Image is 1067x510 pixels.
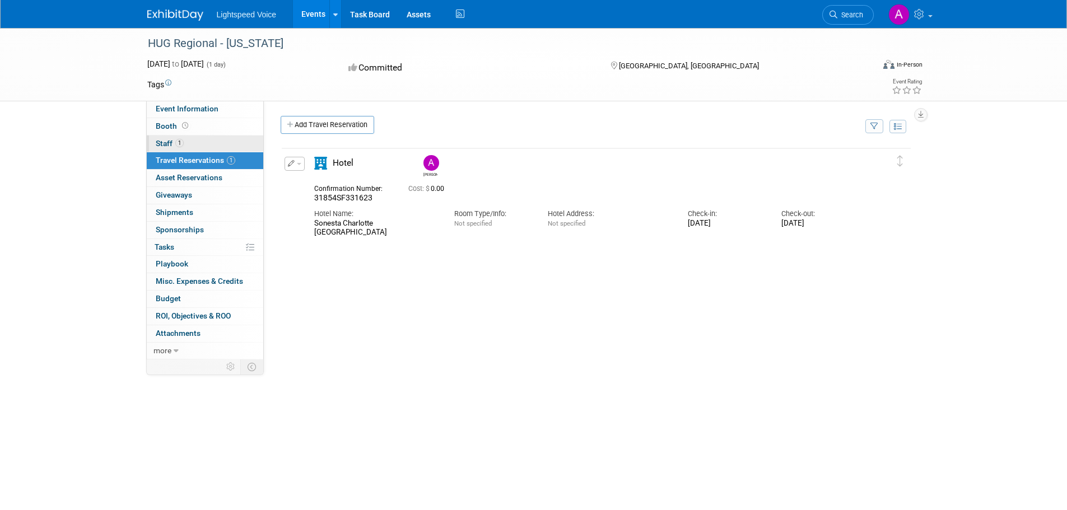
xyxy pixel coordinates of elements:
i: Hotel [314,157,327,170]
span: 0.00 [408,185,449,193]
span: Giveaways [156,190,192,199]
div: Room Type/Info: [454,209,531,219]
a: Attachments [147,325,263,342]
a: Misc. Expenses & Credits [147,273,263,290]
span: ROI, Objectives & ROO [156,311,231,320]
a: Event Information [147,101,263,118]
img: Andrew Chlebina [888,4,910,25]
td: Tags [147,79,171,90]
td: Personalize Event Tab Strip [221,359,241,374]
span: (1 day) [206,61,226,68]
a: Shipments [147,204,263,221]
td: Toggle Event Tabs [240,359,263,374]
span: 1 [227,156,235,165]
span: Travel Reservations [156,156,235,165]
a: Booth [147,118,263,135]
div: [DATE] [781,219,858,228]
span: 31854SF331623 [314,193,372,202]
img: Andrew Chlebina [423,155,439,171]
span: Not specified [454,219,492,227]
a: ROI, Objectives & ROO [147,308,263,325]
span: Cost: $ [408,185,431,193]
span: Playbook [156,259,188,268]
span: Not specified [548,219,585,227]
span: Lightspeed Voice [217,10,277,19]
span: Asset Reservations [156,173,222,182]
a: Staff1 [147,135,263,152]
span: Event Information [156,104,218,113]
div: In-Person [896,60,922,69]
span: Shipments [156,208,193,217]
i: Click and drag to move item [897,156,903,167]
div: [DATE] [688,219,765,228]
span: 1 [175,139,184,147]
img: ExhibitDay [147,10,203,21]
span: [GEOGRAPHIC_DATA], [GEOGRAPHIC_DATA] [619,62,759,70]
span: Hotel [333,158,353,168]
span: [DATE] [DATE] [147,59,204,68]
span: Budget [156,294,181,303]
div: Event Format [808,58,923,75]
div: Committed [345,58,593,78]
span: to [170,59,181,68]
span: Booth not reserved yet [180,121,190,130]
span: Staff [156,139,184,148]
div: Check-in: [688,209,765,219]
a: Budget [147,291,263,307]
span: Search [837,11,863,19]
span: Tasks [155,242,174,251]
a: Travel Reservations1 [147,152,263,169]
div: HUG Regional - [US_STATE] [144,34,857,54]
a: Asset Reservations [147,170,263,186]
a: Tasks [147,239,263,256]
div: Hotel Name: [314,209,437,219]
a: Playbook [147,256,263,273]
a: Search [822,5,874,25]
span: Attachments [156,329,201,338]
span: Sponsorships [156,225,204,234]
span: Booth [156,121,190,130]
a: Giveaways [147,187,263,204]
div: Hotel Address: [548,209,671,219]
a: more [147,343,263,359]
img: Format-Inperson.png [883,60,894,69]
div: Andrew Chlebina [423,171,437,177]
a: Sponsorships [147,222,263,238]
div: Confirmation Number: [314,181,392,193]
div: Andrew Chlebina [421,155,440,177]
span: more [153,346,171,355]
span: Misc. Expenses & Credits [156,277,243,286]
a: Add Travel Reservation [281,116,374,134]
div: Event Rating [892,79,922,85]
i: Filter by Traveler [870,123,878,130]
div: Sonesta Charlotte [GEOGRAPHIC_DATA] [314,219,437,238]
div: Check-out: [781,209,858,219]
